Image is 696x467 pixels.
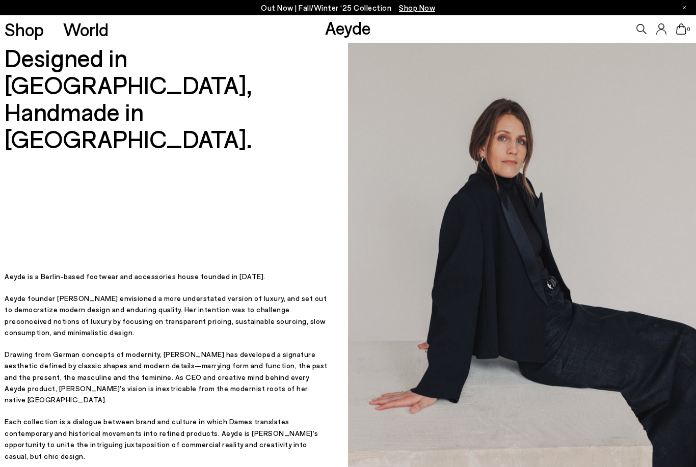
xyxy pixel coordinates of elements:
a: Shop [5,20,44,38]
p: Each collection is a dialogue between brand and culture in which Dames translates contemporary an... [5,416,328,462]
p: Out Now | Fall/Winter ‘25 Collection [261,2,435,14]
a: Aeyde [325,17,371,38]
p: Aeyde is a Berlin-based footwear and accessories house founded in [DATE]. [5,271,328,282]
p: Drawing from German concepts of modernity, [PERSON_NAME] has developed a signature aesthetic defi... [5,349,328,406]
span: Navigate to /collections/new-in [399,3,435,12]
p: Aeyde founder [PERSON_NAME] envisioned a more understated version of luxury, and set out to democ... [5,293,328,339]
a: 0 [676,23,686,35]
a: World [63,20,109,38]
h2: Designed in [GEOGRAPHIC_DATA], Handmade in [GEOGRAPHIC_DATA]. [5,44,328,152]
span: 0 [686,26,691,32]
